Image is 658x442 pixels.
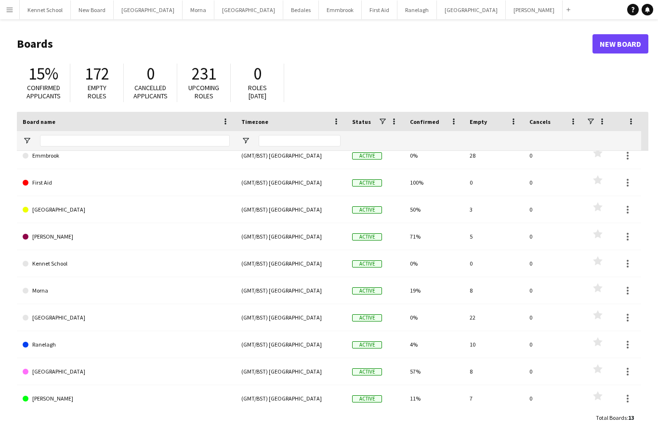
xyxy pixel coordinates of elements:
[183,0,214,19] button: Morna
[23,277,230,304] a: Morna
[596,408,634,427] div: :
[628,414,634,421] span: 13
[23,136,31,145] button: Open Filter Menu
[464,358,524,385] div: 8
[524,304,583,331] div: 0
[241,118,268,125] span: Timezone
[352,287,382,295] span: Active
[188,83,219,100] span: Upcoming roles
[464,331,524,358] div: 10
[506,0,563,19] button: [PERSON_NAME]
[23,223,230,250] a: [PERSON_NAME]
[23,358,230,385] a: [GEOGRAPHIC_DATA]
[23,169,230,196] a: First Aid
[85,63,109,84] span: 172
[524,250,583,277] div: 0
[236,358,346,385] div: (GMT/BST) [GEOGRAPHIC_DATA]
[236,385,346,412] div: (GMT/BST) [GEOGRAPHIC_DATA]
[236,169,346,196] div: (GMT/BST) [GEOGRAPHIC_DATA]
[23,118,55,125] span: Board name
[236,304,346,331] div: (GMT/BST) [GEOGRAPHIC_DATA]
[352,152,382,160] span: Active
[283,0,319,19] button: Bedales
[397,0,437,19] button: Ranelagh
[470,118,487,125] span: Empty
[40,135,230,147] input: Board name Filter Input
[524,331,583,358] div: 0
[214,0,283,19] button: [GEOGRAPHIC_DATA]
[71,0,114,19] button: New Board
[524,169,583,196] div: 0
[146,63,155,84] span: 0
[28,63,58,84] span: 15%
[404,331,464,358] div: 4%
[88,83,106,100] span: Empty roles
[241,136,250,145] button: Open Filter Menu
[596,414,627,421] span: Total Boards
[352,395,382,402] span: Active
[17,37,592,51] h1: Boards
[23,196,230,223] a: [GEOGRAPHIC_DATA]
[410,118,439,125] span: Confirmed
[352,260,382,268] span: Active
[23,331,230,358] a: Ranelagh
[404,223,464,250] div: 71%
[362,0,397,19] button: First Aid
[464,304,524,331] div: 22
[404,196,464,223] div: 50%
[192,63,216,84] span: 231
[404,142,464,169] div: 0%
[248,83,267,100] span: Roles [DATE]
[26,83,61,100] span: Confirmed applicants
[236,142,346,169] div: (GMT/BST) [GEOGRAPHIC_DATA]
[23,304,230,331] a: [GEOGRAPHIC_DATA]
[524,223,583,250] div: 0
[352,233,382,241] span: Active
[404,304,464,331] div: 0%
[404,169,464,196] div: 100%
[352,341,382,348] span: Active
[236,277,346,304] div: (GMT/BST) [GEOGRAPHIC_DATA]
[352,179,382,187] span: Active
[404,277,464,304] div: 19%
[23,385,230,412] a: [PERSON_NAME]
[404,385,464,412] div: 11%
[464,277,524,304] div: 8
[352,206,382,214] span: Active
[592,34,648,54] a: New Board
[236,196,346,223] div: (GMT/BST) [GEOGRAPHIC_DATA]
[404,250,464,277] div: 0%
[20,0,71,19] button: Kennet School
[236,331,346,358] div: (GMT/BST) [GEOGRAPHIC_DATA]
[259,135,341,147] input: Timezone Filter Input
[464,142,524,169] div: 28
[114,0,183,19] button: [GEOGRAPHIC_DATA]
[352,314,382,321] span: Active
[464,385,524,412] div: 7
[464,250,524,277] div: 0
[236,223,346,250] div: (GMT/BST) [GEOGRAPHIC_DATA]
[524,358,583,385] div: 0
[133,83,168,100] span: Cancelled applicants
[352,118,371,125] span: Status
[236,250,346,277] div: (GMT/BST) [GEOGRAPHIC_DATA]
[524,196,583,223] div: 0
[464,223,524,250] div: 5
[524,142,583,169] div: 0
[23,250,230,277] a: Kennet School
[352,368,382,375] span: Active
[253,63,262,84] span: 0
[319,0,362,19] button: Emmbrook
[464,169,524,196] div: 0
[23,142,230,169] a: Emmbrook
[437,0,506,19] button: [GEOGRAPHIC_DATA]
[524,385,583,412] div: 0
[524,277,583,304] div: 0
[529,118,551,125] span: Cancels
[464,196,524,223] div: 3
[404,358,464,385] div: 57%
